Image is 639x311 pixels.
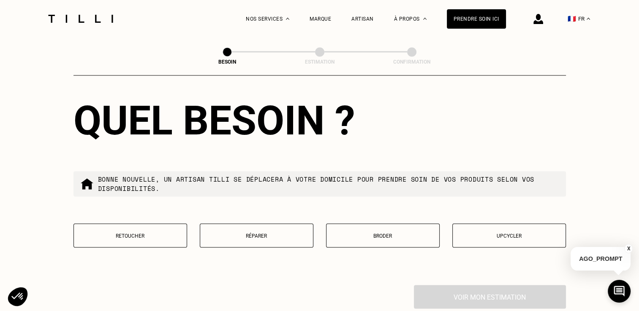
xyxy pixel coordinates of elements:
a: Marque [310,16,331,22]
div: Besoin [185,59,269,65]
p: Upcycler [457,233,561,239]
p: Broder [331,233,435,239]
p: Retoucher [78,233,182,239]
p: AGO_PROMPT [571,247,631,271]
div: Quel besoin ? [73,97,566,144]
button: Upcycler [452,223,566,247]
button: Réparer [200,223,313,247]
a: Prendre soin ici [447,9,506,29]
button: Retoucher [73,223,187,247]
p: Bonne nouvelle, un artisan tilli se déplacera à votre domicile pour prendre soin de vos produits ... [98,174,559,193]
button: Broder [326,223,440,247]
div: Estimation [277,59,362,65]
p: Réparer [204,233,309,239]
img: Logo du service de couturière Tilli [45,15,116,23]
img: icône connexion [533,14,543,24]
img: Menu déroulant à propos [423,18,427,20]
img: Menu déroulant [286,18,289,20]
span: 🇫🇷 [568,15,576,23]
a: Artisan [351,16,374,22]
div: Confirmation [370,59,454,65]
img: menu déroulant [587,18,590,20]
img: commande à domicile [80,177,94,190]
button: X [624,244,633,253]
